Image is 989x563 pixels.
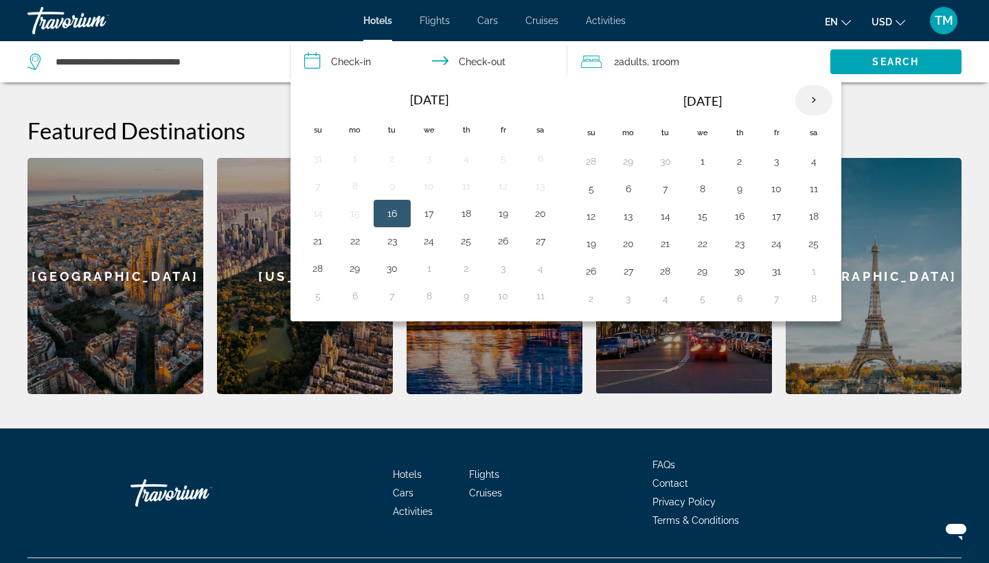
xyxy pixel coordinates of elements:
button: Day 26 [492,231,514,251]
button: Day 23 [729,234,751,253]
button: Day 8 [418,286,440,306]
span: TM [935,14,953,27]
button: Day 25 [803,234,825,253]
button: Day 10 [492,286,514,306]
a: Travorium [27,3,165,38]
button: Change currency [872,12,905,32]
button: Day 18 [455,204,477,223]
span: en [825,16,838,27]
span: , 1 [647,52,679,71]
button: Day 11 [530,286,552,306]
button: Day 9 [381,176,403,196]
button: Day 21 [307,231,329,251]
button: Day 11 [803,179,825,198]
button: Day 6 [344,286,366,306]
th: [DATE] [610,84,795,117]
button: Day 6 [617,179,639,198]
a: Cars [393,487,413,498]
button: Day 5 [580,179,602,198]
button: Day 2 [729,152,751,171]
button: Day 17 [766,207,788,226]
button: Day 24 [766,234,788,253]
button: Day 15 [692,207,714,226]
button: Day 31 [766,262,788,281]
a: Flights [420,15,450,26]
button: Day 8 [344,176,366,196]
button: Day 4 [803,152,825,171]
button: Day 29 [692,262,714,281]
button: Day 5 [692,289,714,308]
a: Privacy Policy [652,496,716,507]
button: Day 23 [381,231,403,251]
a: Contact [652,478,688,489]
iframe: Кнопка запуска окна обмена сообщениями [934,508,978,552]
button: Travelers: 2 adults, 0 children [567,41,830,82]
button: Day 6 [530,149,552,168]
button: Day 21 [655,234,677,253]
button: Day 4 [655,289,677,308]
button: Day 24 [418,231,440,251]
button: Next month [795,84,832,116]
button: Day 14 [655,207,677,226]
button: Day 12 [580,207,602,226]
a: FAQs [652,459,675,470]
button: Day 30 [381,259,403,278]
button: Day 2 [455,259,477,278]
button: Day 18 [803,207,825,226]
span: Search [872,56,919,67]
button: Day 17 [418,204,440,223]
a: Cars [477,15,498,26]
button: Day 22 [344,231,366,251]
button: Day 25 [455,231,477,251]
button: Day 13 [530,176,552,196]
button: Day 27 [530,231,552,251]
button: Day 7 [655,179,677,198]
button: Day 16 [381,204,403,223]
button: Day 20 [617,234,639,253]
button: Day 1 [803,262,825,281]
span: USD [872,16,892,27]
button: Day 3 [766,152,788,171]
a: Hotels [393,469,422,480]
button: Day 12 [492,176,514,196]
button: Day 7 [766,289,788,308]
button: Day 3 [418,149,440,168]
button: Day 19 [492,204,514,223]
a: [GEOGRAPHIC_DATA] [27,158,203,394]
button: Day 28 [580,152,602,171]
button: Day 1 [418,259,440,278]
th: [DATE] [337,84,522,115]
button: Day 5 [307,286,329,306]
button: Day 15 [344,204,366,223]
button: Day 3 [492,259,514,278]
button: Day 7 [381,286,403,306]
button: Day 1 [692,152,714,171]
button: Day 5 [492,149,514,168]
button: Day 13 [617,207,639,226]
button: Day 28 [307,259,329,278]
a: Terms & Conditions [652,515,739,526]
button: Day 29 [344,259,366,278]
button: Day 28 [655,262,677,281]
a: Activities [586,15,626,26]
button: Check in and out dates [291,41,567,82]
a: Hotels [363,15,392,26]
a: Activities [393,506,433,517]
button: Day 30 [729,262,751,281]
button: Day 4 [455,149,477,168]
button: Day 10 [766,179,788,198]
button: Day 11 [455,176,477,196]
button: Day 9 [729,179,751,198]
a: Cruises [469,487,502,498]
button: Day 6 [729,289,751,308]
button: Day 20 [530,204,552,223]
button: Day 22 [692,234,714,253]
button: User Menu [926,6,962,35]
button: Day 19 [580,234,602,253]
button: Day 8 [692,179,714,198]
